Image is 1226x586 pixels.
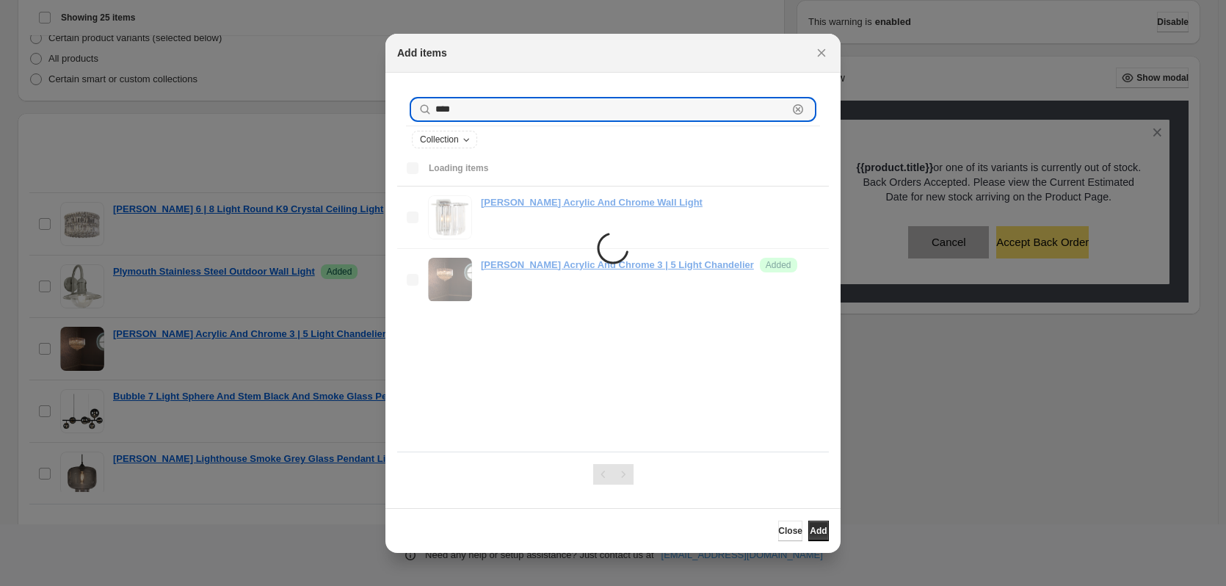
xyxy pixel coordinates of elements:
button: Close [778,521,802,541]
span: Add [810,525,827,537]
button: Close [811,43,832,63]
button: Clear [791,102,805,117]
h2: Add items [397,46,447,60]
span: Close [778,525,802,537]
span: Collection [420,134,459,145]
nav: Pagination [593,464,634,485]
button: Collection [413,131,476,148]
button: Add [808,521,829,541]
